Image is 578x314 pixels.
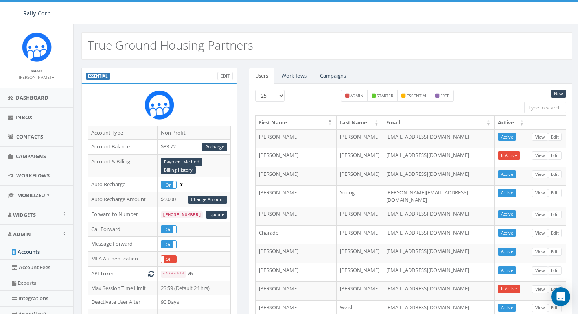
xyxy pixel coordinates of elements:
div: OnOff [161,225,177,234]
a: Recharge [202,143,227,151]
div: OnOff [161,181,177,189]
div: Open Intercom Messenger [551,287,570,306]
td: [EMAIL_ADDRESS][DOMAIN_NAME] [383,281,495,300]
td: [PERSON_NAME] [256,129,336,148]
a: View [532,133,548,141]
td: [PERSON_NAME] [337,167,383,186]
label: ESSENTIAL [86,73,110,80]
small: essential [407,93,427,98]
td: $33.72 [158,140,231,155]
td: [EMAIL_ADDRESS][DOMAIN_NAME] [383,167,495,186]
a: View [532,189,548,197]
td: [PERSON_NAME] [337,263,383,282]
a: InActive [498,151,520,160]
img: Icon_1.png [22,32,52,62]
span: Enable to prevent campaign failure. [180,181,182,188]
small: starter [377,93,393,98]
td: [EMAIL_ADDRESS][DOMAIN_NAME] [383,244,495,263]
td: Forward to Number [88,207,158,222]
td: 23:59 (Default 24 hrs) [158,281,231,295]
td: [PERSON_NAME] [256,167,336,186]
td: Young [337,185,383,207]
a: Edit [548,211,562,219]
input: Type to search [524,102,566,113]
span: Campaigns [16,153,46,160]
a: Update [206,211,227,219]
a: Active [498,189,516,197]
th: First Name: activate to sort column descending [256,116,336,129]
span: MobilizeU™ [17,192,49,199]
a: Edit [548,229,562,237]
a: View [532,248,548,256]
span: Dashboard [16,94,48,101]
a: Edit [548,248,562,256]
td: [EMAIL_ADDRESS][DOMAIN_NAME] [383,225,495,244]
td: [PERSON_NAME] [256,244,336,263]
a: Edit [548,189,562,197]
td: [EMAIL_ADDRESS][DOMAIN_NAME] [383,129,495,148]
td: API Token [88,267,158,281]
span: Contacts [16,133,43,140]
a: Active [498,304,516,312]
label: On [161,226,176,233]
td: [PERSON_NAME] [256,281,336,300]
a: Payment Method [161,158,202,166]
span: Inbox [16,114,33,121]
a: Edit [548,133,562,141]
a: Campaigns [314,68,352,84]
a: Edit [548,151,562,160]
a: Edit [548,285,562,294]
td: [PERSON_NAME] [337,225,383,244]
td: Account & Billing [88,154,158,177]
a: Edit [548,266,562,275]
i: Generate New Token [148,271,154,276]
a: Active [498,170,516,179]
a: Workflows [275,68,313,84]
td: Call Forward [88,222,158,237]
td: Charade [256,225,336,244]
th: Last Name: activate to sort column ascending [337,116,383,129]
td: Account Balance [88,140,158,155]
a: Active [498,229,516,237]
td: [PERSON_NAME][EMAIL_ADDRESS][DOMAIN_NAME] [383,185,495,207]
td: [EMAIL_ADDRESS][DOMAIN_NAME] [383,207,495,225]
span: Admin [13,231,31,238]
small: Name [31,68,43,74]
th: Email: activate to sort column ascending [383,116,495,129]
a: Active [498,266,516,275]
td: Message Forward [88,237,158,252]
td: [PERSON_NAME] [256,207,336,225]
a: View [532,285,548,294]
td: $50.00 [158,192,231,207]
td: Non Profit [158,126,231,140]
td: [PERSON_NAME] [337,129,383,148]
a: InActive [498,285,520,293]
div: OnOff [161,240,177,249]
td: MFA Authentication [88,252,158,267]
a: Users [249,68,274,84]
a: New [551,90,566,98]
a: View [532,151,548,160]
a: View [532,266,548,275]
a: Active [498,248,516,256]
td: [PERSON_NAME] [337,207,383,225]
td: Account Type [88,126,158,140]
div: OnOff [161,255,177,264]
a: View [532,304,548,312]
a: Edit [548,304,562,312]
small: admin [350,93,363,98]
a: Change Amount [188,196,227,204]
code: [PHONE_NUMBER] [161,211,202,218]
a: Active [498,210,516,218]
small: free [440,93,449,98]
td: Auto Recharge [88,177,158,192]
td: [PERSON_NAME] [337,244,383,263]
td: [PERSON_NAME] [337,281,383,300]
a: Edit [217,72,233,80]
td: [PERSON_NAME] [337,148,383,167]
td: [PERSON_NAME] [256,185,336,207]
td: [EMAIL_ADDRESS][DOMAIN_NAME] [383,263,495,282]
a: Active [498,133,516,141]
a: View [532,211,548,219]
a: [PERSON_NAME] [19,73,55,80]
